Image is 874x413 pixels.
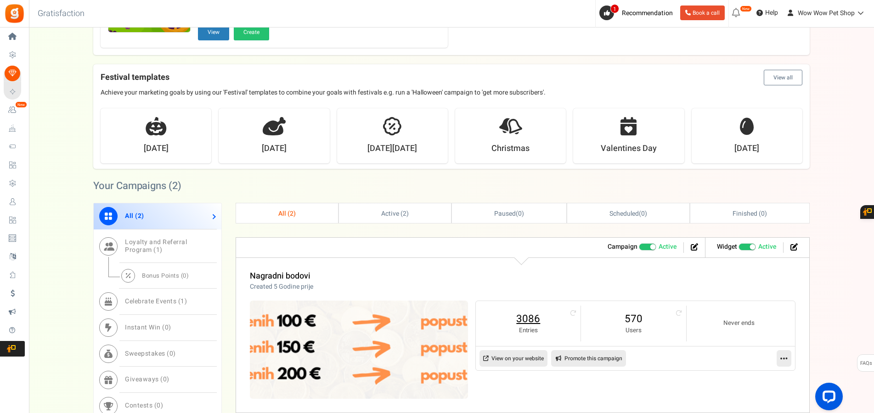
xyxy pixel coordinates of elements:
h3: Gratisfaction [28,5,95,23]
a: View on your website [479,350,547,367]
a: 570 [590,312,677,326]
h4: Festival templates [101,70,802,85]
button: View all [764,70,802,85]
span: 2 [138,211,142,221]
a: New [4,102,25,118]
strong: Christmas [491,143,530,155]
span: Wow Wow Pet Shop [798,8,855,18]
span: Finished ( ) [733,209,767,218]
p: Achieve your marketing goals by using our 'Festival' templates to combine your goals with festiva... [101,88,802,97]
small: Entries [485,326,571,335]
span: ( ) [609,209,647,218]
a: Promote this campaign [551,350,626,367]
span: 0 [163,374,167,384]
span: Instant Win ( ) [125,323,171,332]
span: 1 [156,245,160,255]
strong: Widget [717,242,737,251]
small: Users [590,326,677,335]
strong: [DATE][DATE] [367,143,417,155]
h2: Your Campaigns ( ) [93,181,181,190]
button: View [198,24,229,40]
span: 0 [641,209,645,218]
strong: Valentines Day [601,143,657,155]
li: Widget activated [710,242,784,253]
a: Help [753,6,782,20]
span: 0 [157,401,161,410]
span: Sweepstakes ( ) [125,349,176,358]
span: 1 [180,296,185,306]
span: FAQs [860,355,872,372]
small: Never ends [696,319,783,328]
span: 0 [169,349,174,358]
span: 0 [183,271,186,280]
span: 2 [172,179,178,193]
span: ( ) [494,209,524,218]
span: All ( ) [125,211,144,221]
a: 1 Recommendation [599,6,677,20]
span: 2 [290,209,293,218]
button: Create [234,24,269,40]
a: 3086 [485,312,571,326]
strong: [DATE] [262,143,287,155]
strong: [DATE] [734,143,759,155]
span: Scheduled [609,209,639,218]
span: Active ( ) [381,209,409,218]
strong: Campaign [608,242,637,251]
img: Gratisfaction [4,3,25,24]
a: Book a call [680,6,725,20]
span: Giveaways ( ) [125,374,169,384]
span: Bonus Points ( ) [142,271,189,280]
span: All ( ) [278,209,296,218]
span: Recommendation [622,8,673,18]
a: Nagradni bodovi [250,270,310,282]
span: Active [659,242,677,251]
span: Active [758,242,776,251]
span: 1 [610,4,619,13]
span: 0 [761,209,765,218]
em: New [15,101,27,108]
span: Help [763,8,778,17]
span: Contests ( ) [125,401,163,410]
span: Paused [494,209,516,218]
strong: [DATE] [144,143,169,155]
span: 0 [165,323,169,332]
span: 0 [518,209,522,218]
span: Loyalty and Referral Program ( ) [125,237,187,255]
span: 2 [403,209,406,218]
span: Celebrate Events ( ) [125,296,187,306]
p: Created 5 Godine prije [250,282,313,291]
em: New [740,6,752,12]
